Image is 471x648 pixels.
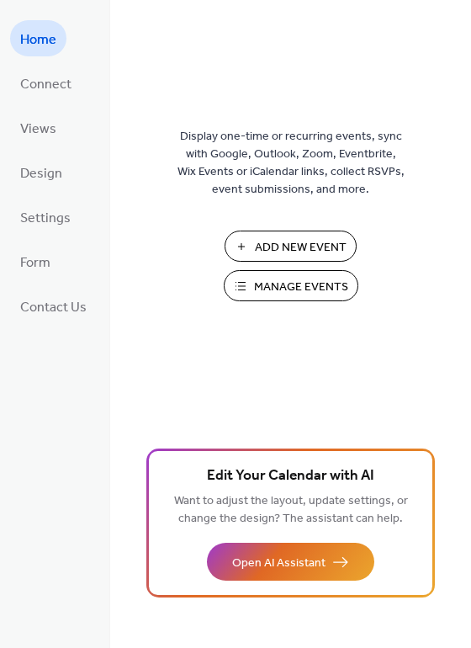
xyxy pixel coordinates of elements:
a: Contact Us [10,288,97,324]
span: Views [20,116,56,142]
a: Design [10,154,72,190]
a: Form [10,243,61,279]
span: Form [20,250,50,276]
a: Settings [10,199,81,235]
button: Open AI Assistant [207,543,374,581]
span: Connect [20,72,71,98]
span: Design [20,161,62,187]
span: Settings [20,205,71,231]
span: Contact Us [20,295,87,321]
a: Connect [10,65,82,101]
span: Manage Events [254,279,348,296]
span: Add New Event [255,239,347,257]
span: Display one-time or recurring events, sync with Google, Outlook, Zoom, Eventbrite, Wix Events or ... [177,128,405,199]
span: Home [20,27,56,53]
span: Edit Your Calendar with AI [207,465,374,488]
a: Home [10,20,66,56]
span: Open AI Assistant [232,555,325,572]
button: Add New Event [225,231,357,262]
a: Views [10,109,66,146]
span: Want to adjust the layout, update settings, or change the design? The assistant can help. [174,490,408,530]
button: Manage Events [224,270,358,301]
